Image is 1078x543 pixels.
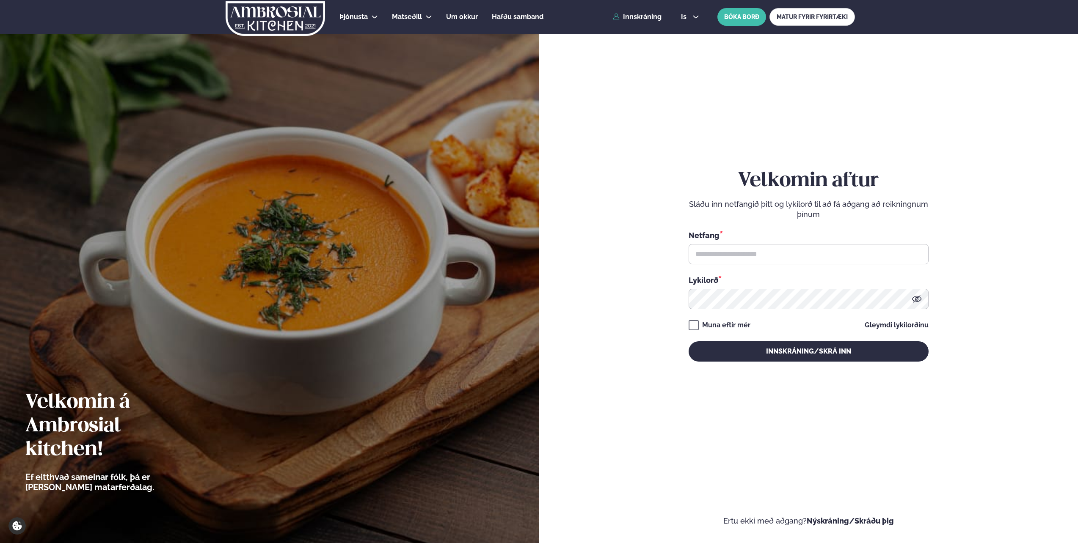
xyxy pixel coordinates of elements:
[392,13,422,21] span: Matseðill
[689,274,929,285] div: Lykilorð
[674,14,706,20] button: is
[807,516,894,525] a: Nýskráning/Skráðu þig
[492,13,543,21] span: Hafðu samband
[25,472,201,492] p: Ef eitthvað sameinar fólk, þá er [PERSON_NAME] matarferðalag.
[689,169,929,193] h2: Velkomin aftur
[613,13,662,21] a: Innskráning
[339,12,368,22] a: Þjónusta
[446,12,478,22] a: Um okkur
[689,230,929,241] div: Netfang
[446,13,478,21] span: Um okkur
[339,13,368,21] span: Þjónusta
[689,341,929,362] button: Innskráning/Skrá inn
[8,517,26,535] a: Cookie settings
[392,12,422,22] a: Matseðill
[225,1,326,36] img: logo
[565,516,1053,526] p: Ertu ekki með aðgang?
[769,8,855,26] a: MATUR FYRIR FYRIRTÆKI
[865,322,929,329] a: Gleymdi lykilorðinu
[492,12,543,22] a: Hafðu samband
[717,8,766,26] button: BÓKA BORÐ
[689,199,929,219] p: Sláðu inn netfangið þitt og lykilorð til að fá aðgang að reikningnum þínum
[25,391,201,462] h2: Velkomin á Ambrosial kitchen!
[681,14,689,20] span: is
